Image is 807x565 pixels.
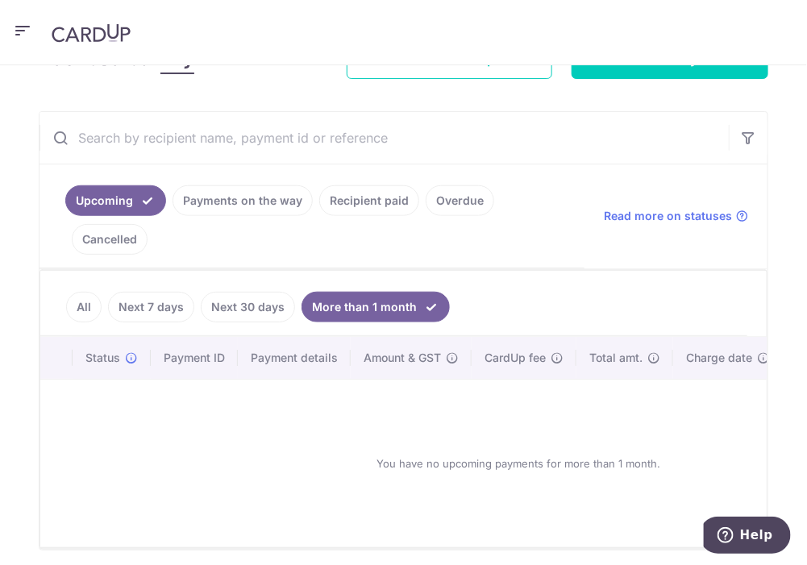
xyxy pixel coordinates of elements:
[201,292,295,322] a: Next 30 days
[604,208,748,224] a: Read more on statuses
[302,292,450,322] a: More than 1 month
[704,517,791,557] iframe: Opens a widget where you can find more information
[238,337,351,379] th: Payment details
[65,185,166,216] a: Upcoming
[85,350,120,366] span: Status
[66,292,102,322] a: All
[604,208,732,224] span: Read more on statuses
[108,292,194,322] a: Next 7 days
[589,350,643,366] span: Total amt.
[72,224,148,255] a: Cancelled
[485,350,546,366] span: CardUp fee
[426,185,494,216] a: Overdue
[364,350,441,366] span: Amount & GST
[173,185,313,216] a: Payments on the way
[686,350,752,366] span: Charge date
[319,185,419,216] a: Recipient paid
[151,337,238,379] th: Payment ID
[52,23,131,43] img: CardUp
[40,112,729,164] input: Search by recipient name, payment id or reference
